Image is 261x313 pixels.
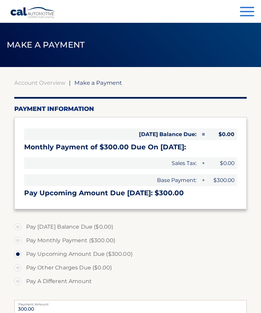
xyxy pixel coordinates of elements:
span: + [199,157,206,169]
label: Pay Other Charges Due ($0.00) [14,261,247,275]
h2: Payment Information [14,105,247,113]
a: Account Overview [14,79,65,86]
span: Make a Payment [74,79,122,86]
h3: Monthly Payment of $300.00 Due On [DATE]: [24,143,237,151]
span: = [199,128,206,140]
label: Pay A Different Amount [14,275,247,288]
span: Make a Payment [7,40,85,50]
a: Cal Automotive [10,7,55,19]
span: $0.00 [206,157,237,169]
span: | [69,79,71,86]
span: Base Payment: [24,174,199,186]
h3: Pay Upcoming Amount Due [DATE]: $300.00 [24,189,237,197]
button: Menu [240,7,254,18]
span: $300.00 [206,174,237,186]
label: Payment Amount [14,300,247,306]
span: + [199,174,206,186]
label: Pay [DATE] Balance Due ($0.00) [14,220,247,234]
label: Pay Upcoming Amount Due ($300.00) [14,247,247,261]
span: Sales Tax: [24,157,199,169]
span: [DATE] Balance Due: [24,128,199,140]
span: $0.00 [206,128,237,140]
label: Pay Monthly Payment ($300.00) [14,234,247,247]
